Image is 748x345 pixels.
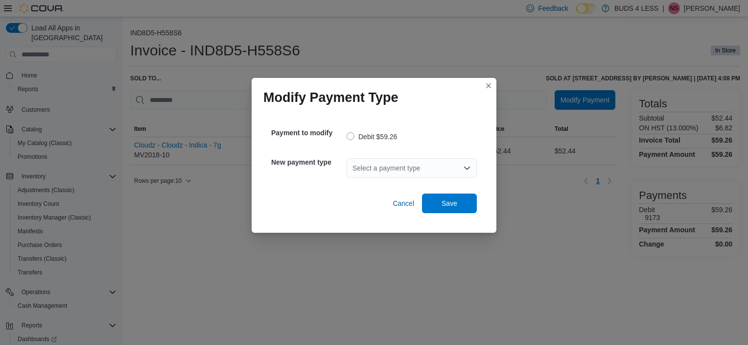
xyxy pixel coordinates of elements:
button: Cancel [389,194,418,213]
button: Closes this modal window [483,80,494,92]
span: Save [442,198,457,208]
button: Save [422,194,477,213]
h1: Modify Payment Type [263,90,398,105]
input: Accessible screen reader label [352,162,353,174]
label: Debit $59.26 [347,131,397,143]
h5: Payment to modify [271,123,345,143]
h5: New payment type [271,152,345,172]
button: Open list of options [463,164,471,172]
span: Cancel [393,198,414,208]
